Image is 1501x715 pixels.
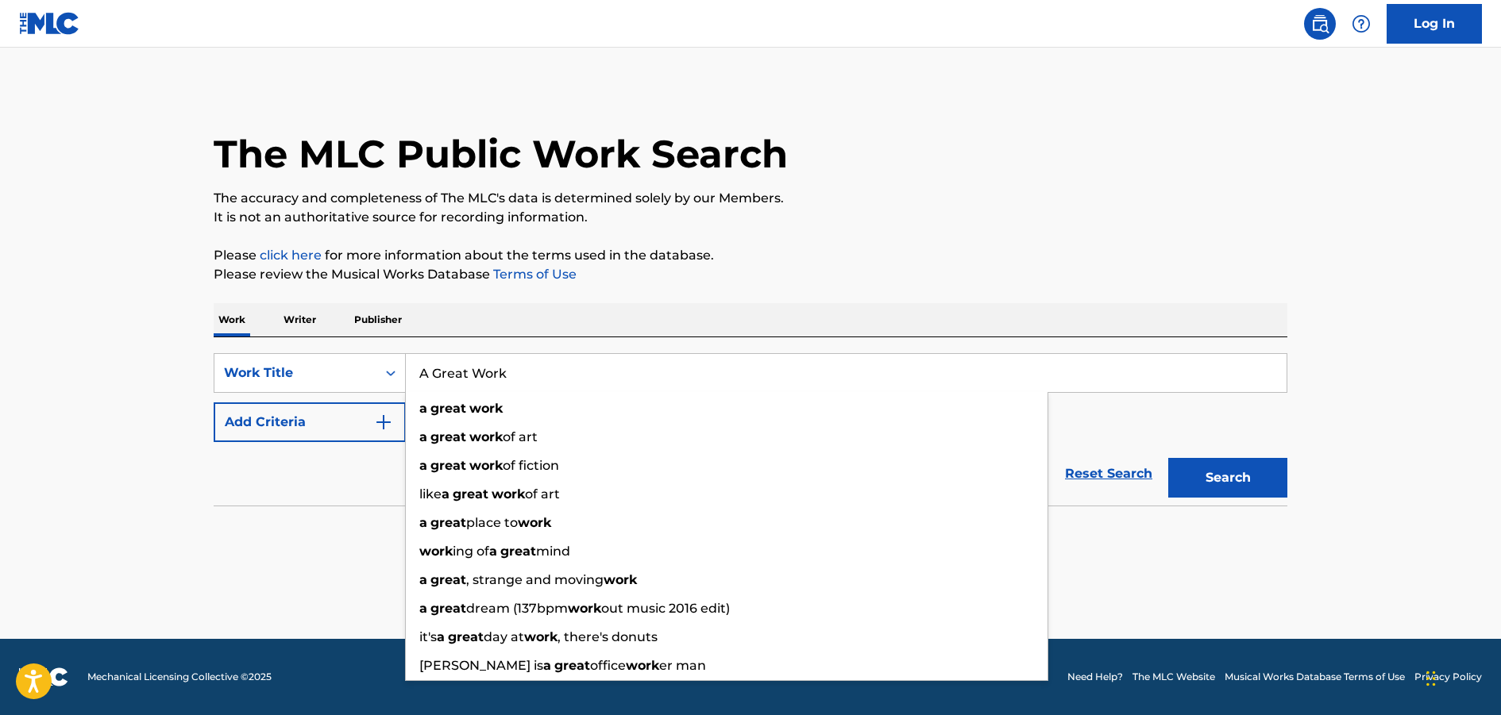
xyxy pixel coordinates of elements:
img: help [1352,14,1371,33]
p: Please for more information about the terms used in the database. [214,246,1287,265]
p: The accuracy and completeness of The MLC's data is determined solely by our Members. [214,189,1287,208]
span: like [419,486,442,502]
span: [PERSON_NAME] is [419,658,543,673]
strong: great [430,429,466,444]
strong: a [419,515,427,530]
strong: great [430,458,466,473]
span: out music 2016 edit) [601,601,730,616]
img: search [1310,14,1329,33]
p: Publisher [349,303,407,336]
span: mind [536,544,570,559]
h1: The MLC Public Work Search [214,130,788,178]
a: Log In [1387,4,1482,44]
button: Add Criteria [214,402,406,442]
div: Drag [1426,655,1436,702]
strong: great [430,572,466,587]
span: , strange and moving [466,572,604,587]
span: it's [419,629,437,644]
img: MLC Logo [19,12,80,35]
a: Need Help? [1067,670,1123,684]
strong: work [518,515,551,530]
strong: work [626,658,659,673]
strong: work [568,601,601,616]
p: Please review the Musical Works Database [214,265,1287,284]
span: er man [659,658,706,673]
p: Work [214,303,250,336]
strong: a [419,429,427,444]
strong: work [469,401,503,416]
strong: a [419,601,427,616]
span: day at [484,629,524,644]
a: Privacy Policy [1414,670,1482,684]
span: Mechanical Licensing Collective © 2025 [87,670,272,684]
p: Writer [279,303,321,336]
button: Search [1168,458,1287,498]
p: It is not an authoritative source for recording information. [214,208,1287,227]
strong: great [500,544,536,559]
div: Work Title [224,363,367,382]
strong: a [442,486,450,502]
img: 9d2ae6d4665cec9f34b9.svg [374,413,393,432]
div: Help [1345,8,1377,40]
strong: a [419,572,427,587]
strong: work [492,486,525,502]
strong: work [604,572,637,587]
strong: a [437,629,445,644]
img: logo [19,667,68,686]
strong: great [453,486,488,502]
strong: work [469,458,503,473]
span: of art [525,486,560,502]
span: of fiction [503,458,559,473]
a: Public Search [1304,8,1336,40]
strong: great [430,401,466,416]
strong: a [419,401,427,416]
a: Terms of Use [490,267,577,282]
span: ing of [453,544,489,559]
iframe: Chat Widget [1422,639,1501,715]
a: The MLC Website [1133,670,1215,684]
a: Musical Works Database Terms of Use [1225,670,1405,684]
span: place to [466,515,518,530]
a: click here [260,248,322,263]
strong: work [469,429,503,444]
span: , there's donuts [558,629,658,644]
strong: great [430,515,466,530]
span: office [590,658,626,673]
form: Search Form [214,353,1287,505]
strong: a [543,658,551,673]
span: dream (137bpm [466,601,568,616]
span: of art [503,429,538,444]
a: Reset Search [1057,456,1160,491]
strong: great [448,629,484,644]
strong: work [524,629,558,644]
strong: a [489,544,497,559]
strong: great [554,658,590,673]
strong: work [419,544,453,559]
strong: a [419,458,427,473]
strong: great [430,601,466,616]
